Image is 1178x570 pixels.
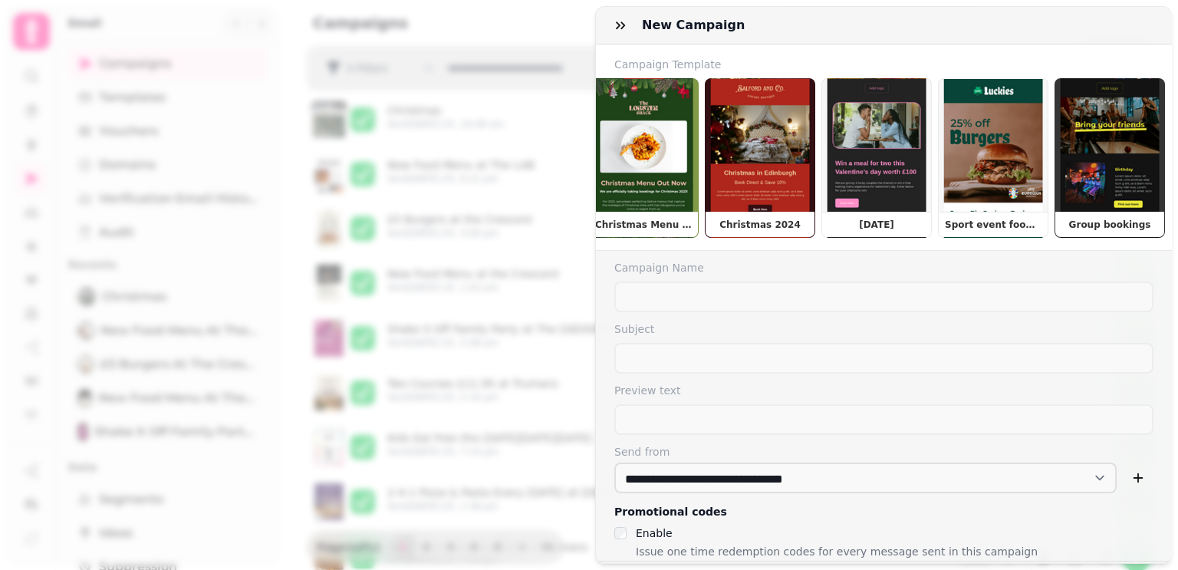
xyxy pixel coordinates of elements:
[588,78,699,238] button: Christmas Menu & Gift cards
[1055,78,1165,238] button: Group bookings
[642,16,751,35] h3: New campaign
[938,78,1048,238] button: Sport event food offer
[821,78,932,238] button: [DATE]
[828,219,925,231] p: [DATE]
[595,219,692,231] p: Christmas Menu & Gift cards
[614,383,1153,398] label: Preview text
[945,219,1041,231] p: Sport event food offer
[614,260,1153,275] label: Campaign Name
[636,542,1038,561] p: Issue one time redemption codes for every message sent in this campaign
[705,78,815,238] button: Christmas 2024
[614,321,1153,337] label: Subject
[596,57,1172,72] label: Campaign Template
[614,502,727,521] legend: Promotional codes
[712,219,808,231] p: Christmas 2024
[614,444,1153,460] label: Send from
[1061,219,1158,231] p: Group bookings
[636,527,673,539] label: Enable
